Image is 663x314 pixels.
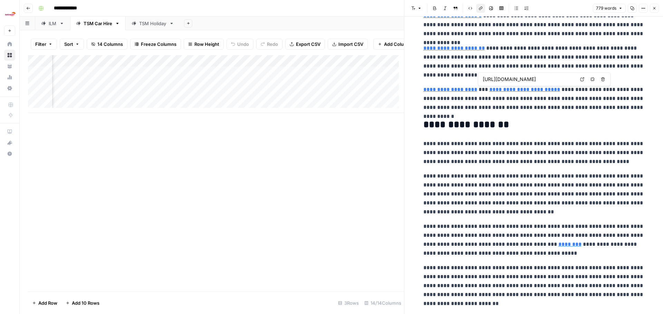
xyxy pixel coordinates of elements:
[4,72,15,83] a: Usage
[194,41,219,48] span: Row Height
[362,297,404,308] div: 14/14 Columns
[373,39,415,50] button: Add Column
[61,297,104,308] button: Add 10 Rows
[296,41,320,48] span: Export CSV
[35,17,70,30] a: ILM
[256,39,282,50] button: Redo
[97,41,123,48] span: 14 Columns
[38,300,57,306] span: Add Row
[4,8,17,20] img: Ice Travel Group Logo
[87,39,127,50] button: 14 Columns
[4,61,15,72] a: Your Data
[70,17,126,30] a: TSM Car Hire
[35,41,46,48] span: Filter
[139,20,166,27] div: TSM Holiday
[31,39,57,50] button: Filter
[4,83,15,94] a: Settings
[384,41,411,48] span: Add Column
[4,6,15,23] button: Workspace: Ice Travel Group
[184,39,224,50] button: Row Height
[4,39,15,50] a: Home
[285,39,325,50] button: Export CSV
[4,148,15,159] button: Help + Support
[28,297,61,308] button: Add Row
[4,126,15,137] a: AirOps Academy
[72,300,99,306] span: Add 10 Rows
[60,39,84,50] button: Sort
[141,41,176,48] span: Freeze Columns
[267,41,278,48] span: Redo
[4,137,15,148] button: What's new?
[4,138,15,148] div: What's new?
[335,297,362,308] div: 3 Rows
[4,50,15,61] a: Browse
[237,41,249,48] span: Undo
[64,41,73,48] span: Sort
[49,20,57,27] div: ILM
[596,5,616,11] span: 779 words
[126,17,180,30] a: TSM Holiday
[227,39,253,50] button: Undo
[84,20,112,27] div: TSM Car Hire
[130,39,181,50] button: Freeze Columns
[328,39,368,50] button: Import CSV
[593,4,626,13] button: 779 words
[338,41,363,48] span: Import CSV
